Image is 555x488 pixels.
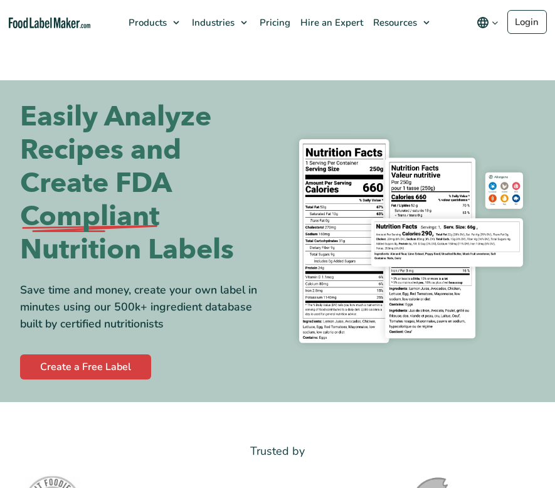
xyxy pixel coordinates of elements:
a: Login [507,10,547,34]
button: Change language [468,10,507,35]
span: Hire an Expert [297,16,364,29]
div: Save time and money, create your own label in minutes using our 500k+ ingredient database built b... [20,282,268,332]
p: Trusted by [20,442,535,460]
span: Pricing [256,16,292,29]
span: Resources [369,16,418,29]
span: Industries [188,16,236,29]
a: Food Label Maker homepage [9,18,90,28]
span: Compliant [20,200,159,233]
h1: Easily Analyze Recipes and Create FDA Nutrition Labels [20,100,268,267]
a: Create a Free Label [20,354,151,379]
span: Products [125,16,168,29]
